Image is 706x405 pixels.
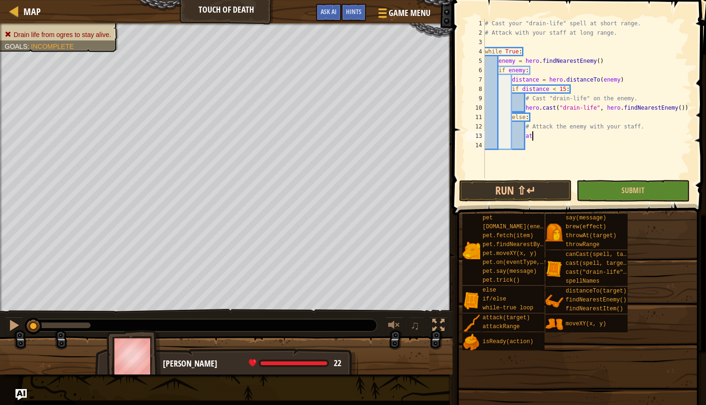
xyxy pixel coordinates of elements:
[483,315,530,321] span: attack(target)
[466,84,485,94] div: 8
[462,315,480,332] img: portrait.png
[545,224,563,241] img: portrait.png
[466,112,485,122] div: 11
[566,215,606,221] span: say(message)
[483,323,520,330] span: attackRange
[466,19,485,28] div: 1
[389,7,430,19] span: Game Menu
[410,318,420,332] span: ♫
[466,94,485,103] div: 9
[334,357,341,369] span: 22
[483,268,537,275] span: pet.say(message)
[462,292,480,309] img: portrait.png
[459,180,572,202] button: Run ⇧↵
[483,259,570,266] span: pet.on(eventType, handler)
[19,5,41,18] a: Map
[466,131,485,141] div: 13
[385,317,404,336] button: Adjust volume
[545,260,563,278] img: portrait.png
[466,66,485,75] div: 6
[483,232,533,239] span: pet.fetch(item)
[545,292,563,310] img: portrait.png
[462,333,480,351] img: portrait.png
[483,287,496,293] span: else
[466,28,485,37] div: 2
[5,30,111,39] li: Drain life from ogres to stay alive.
[15,389,27,400] button: Ask AI
[14,31,111,38] span: Drain life from ogres to stay alive.
[576,180,689,202] button: Submit
[466,47,485,56] div: 4
[249,359,341,367] div: health: 21.6 / 21.6
[545,315,563,333] img: portrait.png
[23,5,41,18] span: Map
[466,141,485,150] div: 14
[429,317,448,336] button: Toggle fullscreen
[466,56,485,66] div: 5
[483,277,520,284] span: pet.trick()
[483,338,533,345] span: isReady(action)
[466,103,485,112] div: 10
[483,305,533,311] span: while-true loop
[5,43,27,50] span: Goals
[5,317,23,336] button: ⌘ + P: Pause
[566,288,627,294] span: distanceTo(target)
[566,251,640,258] span: canCast(spell, target)
[31,43,74,50] span: Incomplete
[566,321,606,327] span: moveXY(x, y)
[566,241,599,248] span: throwRange
[566,269,653,276] span: cast("drain-life", target)
[371,4,436,26] button: Game Menu
[466,122,485,131] div: 12
[483,250,537,257] span: pet.moveXY(x, y)
[466,37,485,47] div: 3
[566,260,630,267] span: cast(spell, target)
[27,43,31,50] span: :
[107,330,161,382] img: thang_avatar_frame.png
[483,296,506,302] span: if/else
[321,7,337,16] span: Ask AI
[408,317,424,336] button: ♫
[483,224,550,230] span: [DOMAIN_NAME](enemy)
[566,297,627,303] span: findNearestEnemy()
[466,75,485,84] div: 7
[622,185,645,195] span: Submit
[346,7,361,16] span: Hints
[462,241,480,259] img: portrait.png
[163,358,348,370] div: [PERSON_NAME]
[483,241,574,248] span: pet.findNearestByType(type)
[566,306,623,312] span: findNearestItem()
[483,215,493,221] span: pet
[566,232,616,239] span: throwAt(target)
[316,4,341,21] button: Ask AI
[566,224,606,230] span: brew(effect)
[566,278,599,285] span: spellNames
